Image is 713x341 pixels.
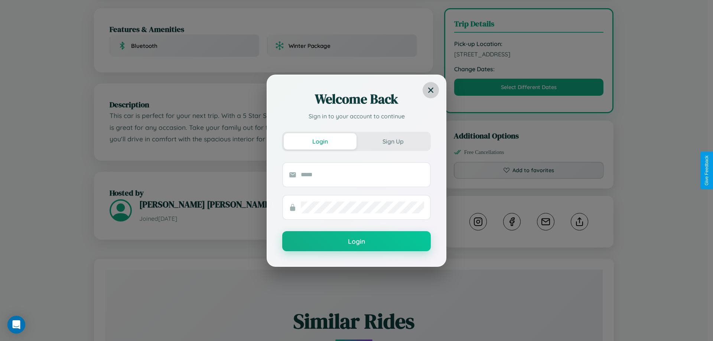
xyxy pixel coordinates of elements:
button: Login [284,133,356,150]
button: Sign Up [356,133,429,150]
p: Sign in to your account to continue [282,112,431,121]
div: Open Intercom Messenger [7,316,25,334]
button: Login [282,231,431,251]
h2: Welcome Back [282,90,431,108]
div: Give Feedback [704,155,709,186]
